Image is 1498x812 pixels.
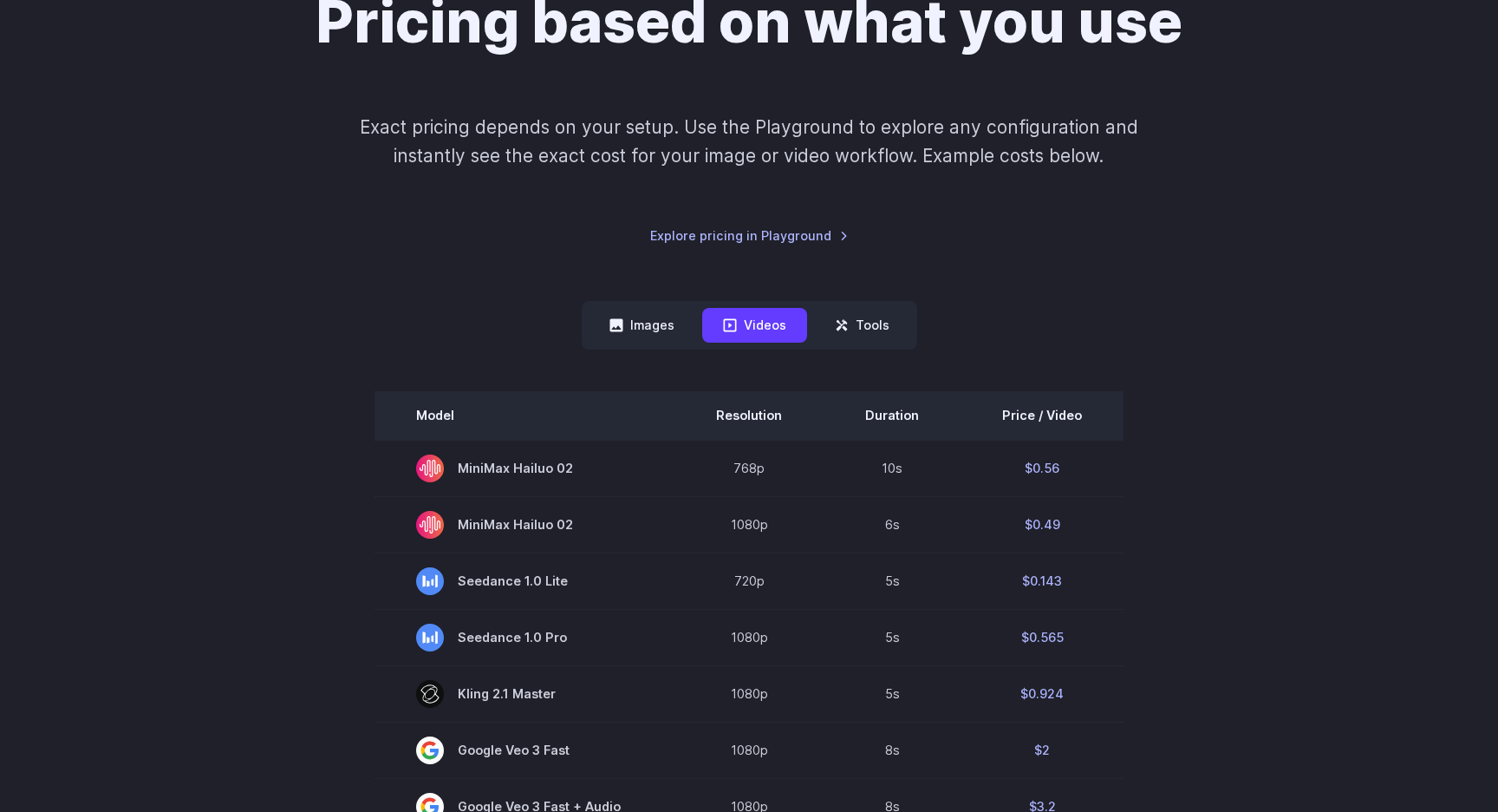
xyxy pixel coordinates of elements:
th: Resolution [674,391,824,440]
td: 5s [824,553,961,609]
td: $0.565 [961,609,1123,665]
span: MiniMax Hailuo 02 [416,455,633,482]
td: 5s [824,665,961,722]
button: Images [589,308,695,342]
a: Explore pricing in Playground [650,226,849,246]
td: 8s [824,722,961,778]
td: $2 [961,722,1123,778]
td: $0.49 [961,496,1123,553]
td: $0.924 [961,665,1123,722]
span: Seedance 1.0 Lite [416,567,633,595]
td: 1080p [674,722,824,778]
td: 1080p [674,496,824,553]
span: Kling 2.1 Master [416,680,633,708]
td: 5s [824,609,961,665]
span: Google Veo 3 Fast [416,737,633,764]
th: Model [374,391,674,440]
td: $0.143 [961,553,1123,609]
td: 1080p [674,665,824,722]
span: Seedance 1.0 Pro [416,624,633,652]
td: 768p [674,440,824,497]
th: Price / Video [961,391,1123,440]
button: Videos [702,308,807,342]
td: 10s [824,440,961,497]
td: 6s [824,496,961,553]
span: MiniMax Hailuo 02 [416,511,633,539]
td: 720p [674,553,824,609]
button: Tools [814,308,910,342]
td: $0.56 [961,440,1123,497]
td: 1080p [674,609,824,665]
p: Exact pricing depends on your setup. Use the Playground to explore any configuration and instantl... [327,113,1171,171]
th: Duration [824,391,961,440]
